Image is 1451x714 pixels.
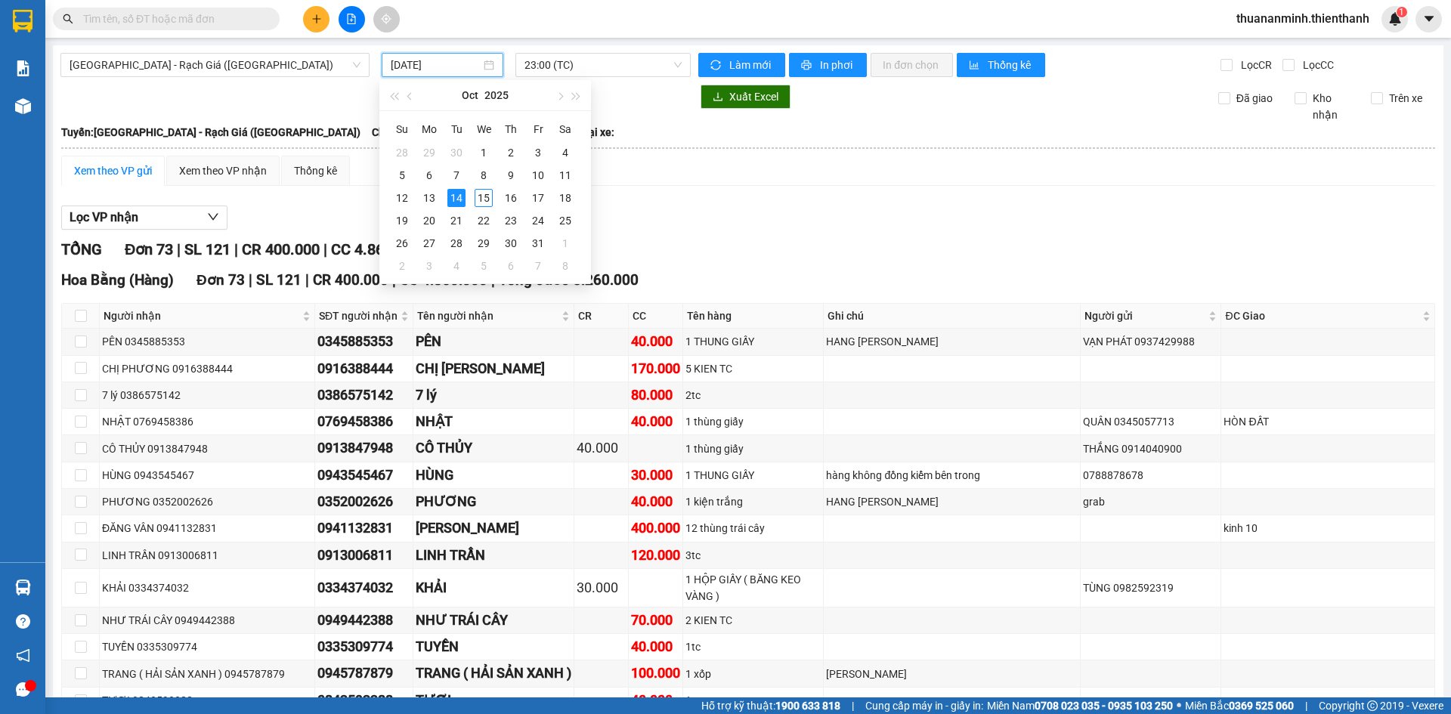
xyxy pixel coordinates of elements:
img: solution-icon [15,60,31,76]
strong: 0708 023 035 - 0935 103 250 [1035,700,1173,712]
div: HANG [PERSON_NAME] [826,493,1078,510]
th: Su [388,117,416,141]
td: 0941132831 [315,515,413,542]
button: file-add [339,6,365,32]
div: 0788878678 [1083,467,1218,484]
td: 2025-10-30 [497,232,524,255]
div: 2tc [685,387,821,403]
div: 8 [475,166,493,184]
div: 1 thùng giấy [685,413,821,430]
div: 40.000 [631,690,680,711]
td: 2025-10-17 [524,187,552,209]
td: 2025-11-07 [524,255,552,277]
td: 0913847948 [315,435,413,462]
div: 5 KIEN TC [685,360,821,377]
div: 0945787879 [317,663,410,684]
b: Tuyến: [GEOGRAPHIC_DATA] - Rạch Giá ([GEOGRAPHIC_DATA]) [61,126,360,138]
span: down [207,211,219,223]
div: VẠN PHÁT 0937429988 [1083,333,1218,350]
div: 40.000 [631,331,680,352]
td: 2025-11-02 [388,255,416,277]
div: 13 [420,189,438,207]
input: 14/10/2025 [391,57,481,73]
span: Kho nhận [1307,90,1360,123]
div: 21 [447,212,466,230]
div: HÒN ĐẤT [1224,413,1432,430]
td: KHẢI [413,569,574,607]
span: message [16,682,30,697]
td: 2025-09-29 [416,141,443,164]
div: 12 thùng trái cây [685,520,821,536]
td: 2025-10-01 [470,141,497,164]
td: 2025-10-11 [552,164,579,187]
div: kinh 10 [1224,520,1432,536]
button: syncLàm mới [698,53,785,77]
div: 80.000 [631,385,680,406]
td: 2025-09-28 [388,141,416,164]
span: Xuất Excel [729,88,778,105]
span: Người nhận [104,308,299,324]
div: 26 [393,234,411,252]
div: NHẬT [416,411,571,432]
td: 0943545467 [315,462,413,489]
span: copyright [1367,700,1378,711]
div: 1 kiện trắng [685,493,821,510]
div: 30.000 [577,577,626,598]
div: LINH TRẦN 0913006811 [102,547,312,564]
div: 7 [447,166,466,184]
th: Mo [416,117,443,141]
button: caret-down [1415,6,1442,32]
div: [PERSON_NAME] [416,518,571,539]
div: 0386575142 [317,385,410,406]
span: Sài Gòn - Rạch Giá (Hàng Hoá) [70,54,360,76]
div: NHẬT 0769458386 [102,413,312,430]
td: 2025-10-04 [552,141,579,164]
div: TRANG ( HẢI SẢN XANH ) [416,663,571,684]
span: Người gửi [1084,308,1205,324]
td: 2025-10-02 [497,141,524,164]
sup: 1 [1397,7,1407,17]
div: 0916388444 [317,358,410,379]
div: ĐĂNG VÂN 0941132831 [102,520,312,536]
td: 2025-10-06 [416,164,443,187]
td: 2025-10-24 [524,209,552,232]
div: 30 [502,234,520,252]
div: grab [1083,493,1218,510]
div: 11 [556,166,574,184]
span: Hỗ trợ kỹ thuật: [701,697,840,714]
div: 2 [393,257,411,275]
div: 7 [529,257,547,275]
div: 18 [556,189,574,207]
span: | [305,271,309,289]
div: 8 [556,257,574,275]
div: 7 lý 0386575142 [102,387,312,403]
span: ⚪️ [1177,703,1181,709]
button: printerIn phơi [789,53,867,77]
span: file-add [346,14,357,24]
div: 27 [420,234,438,252]
td: 2025-10-23 [497,209,524,232]
td: 2025-10-03 [524,141,552,164]
th: We [470,117,497,141]
div: 1 xốp [685,666,821,682]
img: warehouse-icon [15,580,31,595]
td: ĐĂNG VÂN [413,515,574,542]
div: HANG [PERSON_NAME] [826,333,1078,350]
div: 22 [475,212,493,230]
div: Thống kê [294,162,337,179]
td: 2025-11-08 [552,255,579,277]
td: 2025-10-08 [470,164,497,187]
div: HÙNG 0943545467 [102,467,312,484]
td: 2025-10-25 [552,209,579,232]
div: hàng không đồng kiểm bên trong [826,467,1078,484]
th: Fr [524,117,552,141]
div: 1 THUNG GIẤY [685,467,821,484]
strong: 1900 633 818 [775,700,840,712]
th: Sa [552,117,579,141]
div: CÔ THỦY [416,437,571,459]
div: 10 [529,166,547,184]
div: 40.000 [577,437,626,459]
div: 0334374032 [317,577,410,598]
div: 28 [447,234,466,252]
span: 23:00 (TC) [524,54,682,76]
